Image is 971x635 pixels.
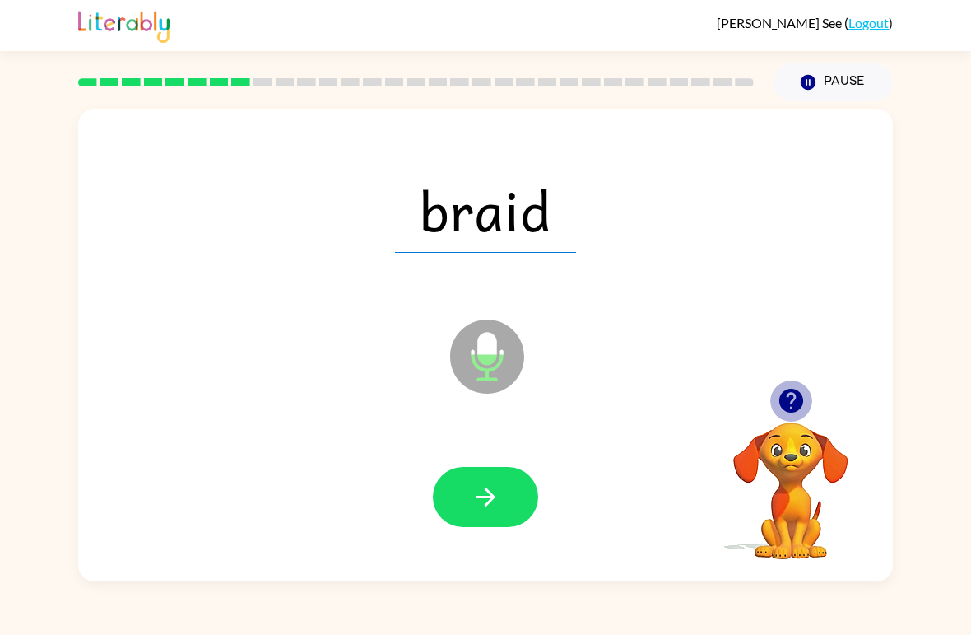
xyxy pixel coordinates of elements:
[848,15,889,30] a: Logout
[78,7,170,43] img: Literably
[717,15,893,30] div: ( )
[709,397,873,562] video: Your browser must support playing .mp4 files to use Literably. Please try using another browser.
[717,15,844,30] span: [PERSON_NAME] See
[395,167,576,253] span: braid
[774,63,893,101] button: Pause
